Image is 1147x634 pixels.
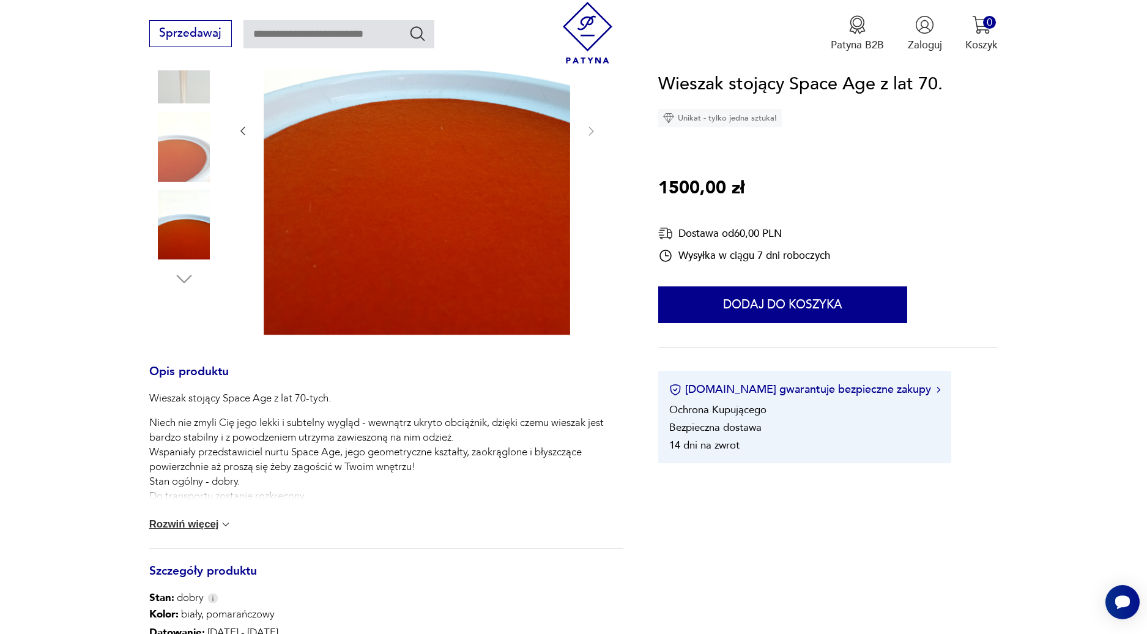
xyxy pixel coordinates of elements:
[149,20,232,47] button: Sprzedawaj
[149,416,623,504] p: Niech nie zmyli Cię jego lekki i subtelny wygląd - wewnątrz ukryto obciążnik, dzięki czemu wiesza...
[149,112,219,182] img: Zdjęcie produktu Wieszak stojący Space Age z lat 70.
[831,15,884,52] button: Patyna B2B
[831,15,884,52] a: Ikona medaluPatyna B2B
[937,387,940,393] img: Ikona strzałki w prawo
[915,15,934,34] img: Ikonka użytkownika
[972,15,991,34] img: Ikona koszyka
[965,15,998,52] button: 0Koszyk
[207,593,218,603] img: Info icon
[149,591,204,605] span: dobry
[669,403,767,417] li: Ochrona Kupującego
[848,15,867,34] img: Ikona medalu
[149,591,174,605] b: Stan:
[149,190,219,259] img: Zdjęcie produktu Wieszak stojący Space Age z lat 70.
[149,567,623,591] h3: Szczegóły produktu
[663,113,674,124] img: Ikona diamentu
[149,607,179,621] b: Kolor:
[1105,585,1140,619] iframe: Smartsupp widget button
[557,2,618,64] img: Patyna - sklep z meblami i dekoracjami vintage
[983,16,996,29] div: 0
[658,174,744,203] p: 1500,00 zł
[149,391,623,406] p: Wieszak stojący Space Age z lat 70-tych.
[658,110,782,128] div: Unikat - tylko jedna sztuka!
[831,38,884,52] p: Patyna B2B
[658,70,943,99] h1: Wieszak stojący Space Age z lat 70.
[908,15,942,52] button: Zaloguj
[965,38,998,52] p: Koszyk
[908,38,942,52] p: Zaloguj
[149,518,232,531] button: Rozwiń więcej
[658,226,673,241] img: Ikona dostawy
[220,518,232,531] img: chevron down
[149,367,623,392] h3: Opis produktu
[149,29,232,39] a: Sprzedawaj
[669,439,740,453] li: 14 dni na zwrot
[669,384,681,396] img: Ikona certyfikatu
[669,382,940,398] button: [DOMAIN_NAME] gwarantuje bezpieczne zakupy
[658,248,830,263] div: Wysyłka w ciągu 7 dni roboczych
[669,421,762,435] li: Bezpieczna dostawa
[409,24,426,42] button: Szukaj
[658,287,907,324] button: Dodaj do koszyka
[149,605,285,624] p: biały, pomarańczowy
[658,226,830,241] div: Dostawa od 60,00 PLN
